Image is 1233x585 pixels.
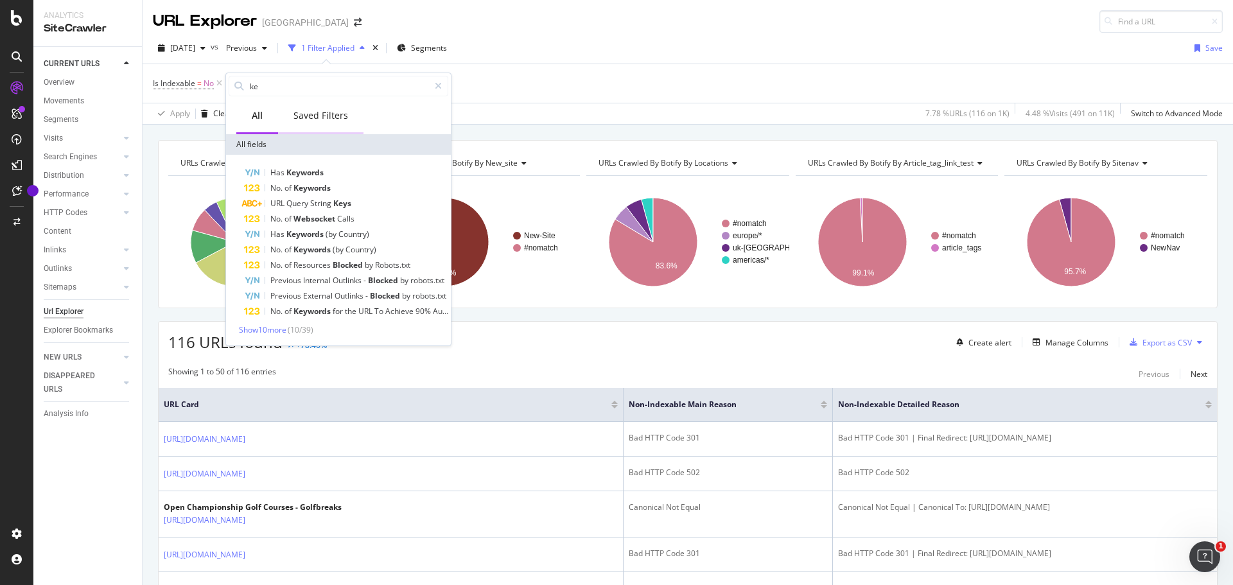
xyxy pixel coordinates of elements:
[44,76,133,89] a: Overview
[1099,10,1223,33] input: Find a URL
[44,113,133,127] a: Segments
[656,261,678,270] text: 83.6%
[412,290,446,301] span: robots.txt
[270,275,303,286] span: Previous
[629,399,801,410] span: Non-Indexable Main Reason
[1004,186,1207,298] svg: A chart.
[390,157,518,168] span: URLs Crawled By Botify By new_site
[44,150,97,164] div: Search Engines
[262,16,349,29] div: [GEOGRAPHIC_DATA]
[1014,153,1196,173] h4: URLs Crawled By Botify By sitenav
[213,108,232,119] div: Clear
[365,290,370,301] span: -
[44,132,63,145] div: Visits
[378,186,581,298] div: A chart.
[239,324,286,335] span: Show 10 more
[326,229,338,240] span: (by
[368,275,400,286] span: Blocked
[1126,103,1223,124] button: Switch to Advanced Mode
[283,38,370,58] button: 1 Filter Applied
[44,188,89,201] div: Performance
[1191,369,1207,380] div: Next
[164,399,608,410] span: URL Card
[44,305,83,319] div: Url Explorer
[333,306,345,317] span: for
[44,262,120,275] a: Outlinks
[1191,366,1207,381] button: Next
[270,306,284,317] span: No.
[44,94,133,108] a: Movements
[252,109,263,122] div: All
[1017,157,1139,168] span: URLs Crawled By Botify By sitenav
[524,243,558,252] text: #nomatch
[838,432,1212,444] div: Bad HTTP Code 301 | Final Redirect: [URL][DOMAIN_NAME]
[249,76,429,96] input: Search by field name
[153,103,190,124] button: Apply
[524,231,555,240] text: New-Site
[44,169,84,182] div: Distribution
[410,275,444,286] span: robots.txt
[44,113,78,127] div: Segments
[1139,369,1169,380] div: Previous
[44,369,109,396] div: DISAPPEARED URLS
[310,198,333,209] span: String
[44,225,71,238] div: Content
[44,150,120,164] a: Search Engines
[168,186,371,298] svg: A chart.
[733,256,769,265] text: americas/*
[44,324,133,337] a: Explorer Bookmarks
[44,369,120,396] a: DISAPPEARED URLS
[838,502,1212,513] div: Canonical Not Equal | Canonical To: [URL][DOMAIN_NAME]
[838,548,1212,559] div: Bad HTTP Code 301 | Final Redirect: [URL][DOMAIN_NAME]
[44,21,132,36] div: SiteCrawler
[293,213,337,224] span: Websocket
[44,407,133,421] a: Analysis Info
[168,331,283,353] span: 116 URLs found
[1139,366,1169,381] button: Previous
[44,206,120,220] a: HTTP Codes
[333,275,363,286] span: Outlinks
[629,432,827,444] div: Bad HTTP Code 301
[44,225,133,238] a: Content
[838,399,1186,410] span: Non-Indexable Detailed Reason
[270,213,284,224] span: No.
[1142,337,1192,348] div: Export as CSV
[968,337,1011,348] div: Create alert
[951,332,1011,353] button: Create alert
[44,351,82,364] div: NEW URLS
[170,42,195,53] span: 2025 Sep. 21st
[284,306,293,317] span: of
[44,243,120,257] a: Inlinks
[629,548,827,559] div: Bad HTTP Code 301
[44,281,120,294] a: Sitemaps
[153,78,195,89] span: Is Indexable
[942,231,976,240] text: #nomatch
[44,305,133,319] a: Url Explorer
[197,78,202,89] span: =
[44,262,72,275] div: Outlinks
[301,42,354,53] div: 1 Filter Applied
[164,548,245,561] a: [URL][DOMAIN_NAME]
[284,182,293,193] span: of
[44,206,87,220] div: HTTP Codes
[270,259,284,270] span: No.
[293,306,333,317] span: Keywords
[164,467,245,480] a: [URL][DOMAIN_NAME]
[284,259,293,270] span: of
[852,268,874,277] text: 99.1%
[1065,267,1087,276] text: 95.7%
[1027,335,1108,350] button: Manage Columns
[433,306,466,317] span: Audience
[1189,541,1220,572] iframe: Intercom live chat
[221,38,272,58] button: Previous
[838,467,1212,478] div: Bad HTTP Code 502
[1216,541,1226,552] span: 1
[44,243,66,257] div: Inlinks
[284,213,293,224] span: of
[164,514,245,527] a: [URL][DOMAIN_NAME]
[44,57,100,71] div: CURRENT URLS
[400,275,410,286] span: by
[335,290,365,301] span: Outlinks
[586,186,789,298] svg: A chart.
